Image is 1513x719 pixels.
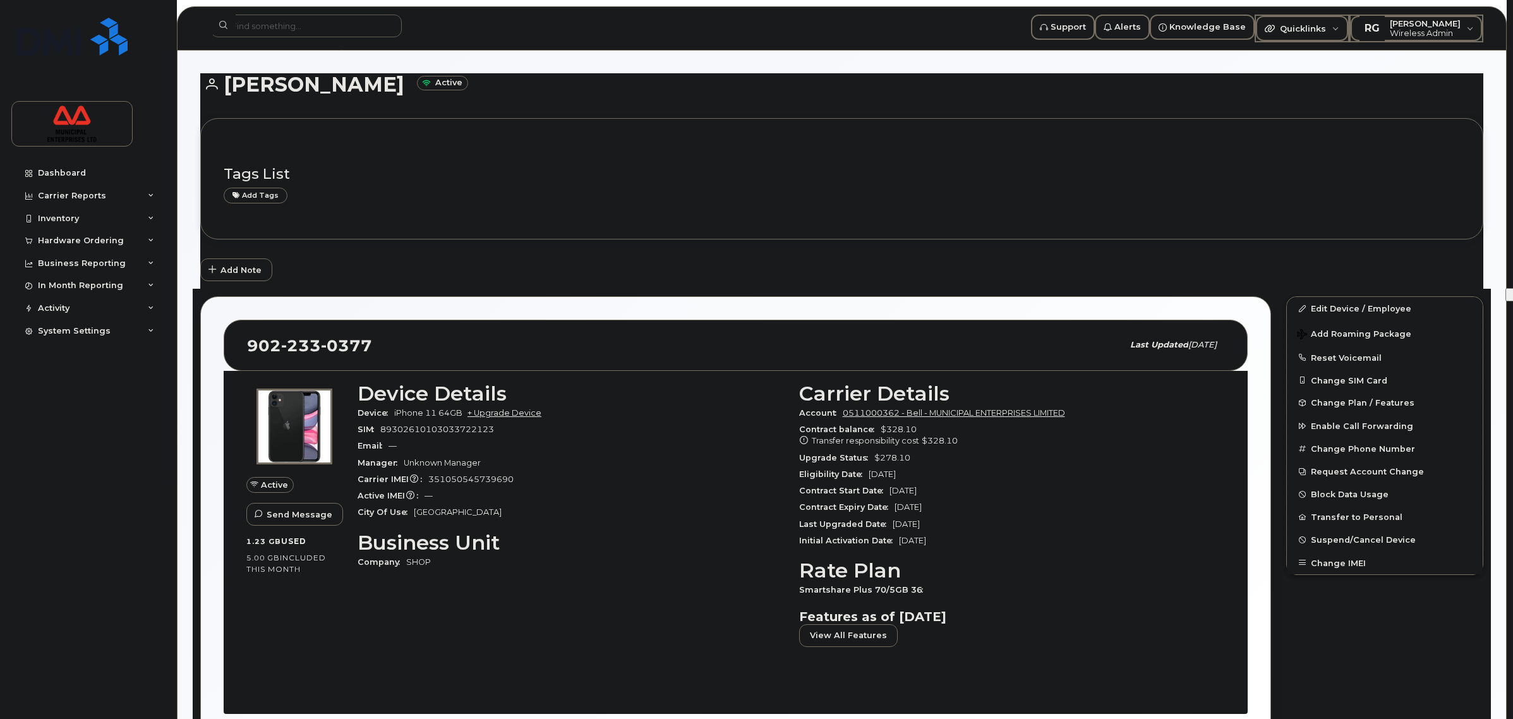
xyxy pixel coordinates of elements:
span: 5.00 GB [246,553,280,562]
span: $328.10 [922,436,958,445]
span: Initial Activation Date [799,536,899,545]
span: Active [261,479,288,491]
h1: [PERSON_NAME] [200,73,1483,95]
span: Add Note [220,264,262,276]
span: SIM [358,425,380,434]
span: Contract Expiry Date [799,502,895,512]
a: 0511000362 - Bell - MUNICIPAL ENTERPRISES LIMITED [843,408,1065,418]
span: Active IMEI [358,491,425,500]
span: Upgrade Status [799,453,874,462]
span: 351050545739690 [428,474,514,484]
span: Suspend/Cancel Device [1311,535,1416,545]
span: [DATE] [869,469,896,479]
button: Change SIM Card [1287,369,1483,392]
span: included this month [246,553,326,574]
span: Add Roaming Package [1297,329,1411,339]
span: [DATE] [895,502,922,512]
button: Request Account Change [1287,460,1483,483]
span: Last updated [1130,340,1188,349]
span: 233 [281,336,321,355]
span: Email [358,441,389,450]
span: used [281,536,306,546]
button: Add Note [200,258,272,281]
img: iPhone_11.jpg [256,389,332,464]
a: SHOP [406,557,431,567]
span: 1.23 GB [246,537,281,546]
button: Enable Call Forwarding [1287,414,1483,437]
span: Send Message [267,509,332,521]
button: Change Plan / Features [1287,392,1483,414]
span: Unknown Manager [404,458,481,468]
span: — [389,441,397,450]
h3: Carrier Details [799,382,1226,405]
span: 902 [247,336,372,355]
button: Transfer to Personal [1287,505,1483,528]
h3: Business Unit [358,531,784,554]
span: Smartshare Plus 70/5GB 36 [799,585,929,595]
span: [GEOGRAPHIC_DATA] [414,507,502,517]
button: View All Features [799,624,898,647]
span: — [425,491,433,500]
span: City Of Use [358,507,414,517]
span: Eligibility Date [799,469,869,479]
span: [DATE] [893,519,920,529]
button: Suspend/Cancel Device [1287,529,1483,552]
h3: Features as of [DATE] [799,609,1226,624]
small: Active [417,76,468,90]
span: Contract balance [799,425,881,434]
span: Enable Call Forwarding [1311,421,1413,431]
span: $328.10 [799,425,1226,447]
span: [DATE] [899,536,926,545]
span: Manager [358,458,404,468]
span: Contract Start Date [799,486,889,495]
span: Company [358,557,406,567]
h3: Tags List [224,166,1460,182]
button: Change IMEI [1287,552,1483,574]
a: Add tags [224,188,287,203]
span: [DATE] [889,486,917,495]
span: View All Features [810,629,887,641]
button: Send Message [246,503,343,526]
span: [DATE] [1188,340,1217,349]
span: Transfer responsibility cost [812,436,919,445]
span: iPhone 11 64GB [394,408,462,418]
span: 0377 [321,336,372,355]
span: Last Upgraded Date [799,519,893,529]
button: Block Data Usage [1287,483,1483,505]
button: Change Phone Number [1287,437,1483,460]
h3: Rate Plan [799,559,1226,582]
h3: Device Details [358,382,784,405]
span: 89302610103033722123 [380,425,494,434]
a: + Upgrade Device [467,408,541,418]
span: Carrier IMEI [358,474,428,484]
span: Account [799,408,843,418]
span: Device [358,408,394,418]
button: Add Roaming Package [1287,320,1483,346]
a: Edit Device / Employee [1287,297,1483,320]
span: $278.10 [874,453,910,462]
span: Change Plan / Features [1311,398,1414,408]
button: Reset Voicemail [1287,346,1483,369]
